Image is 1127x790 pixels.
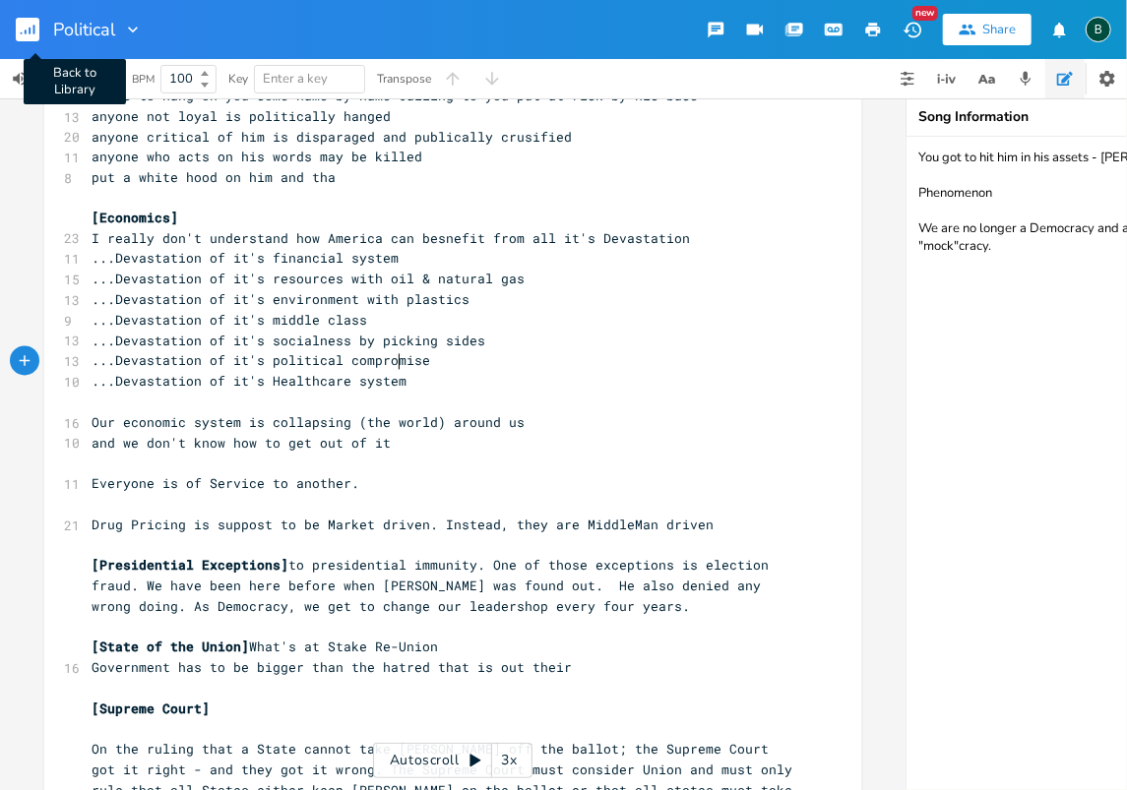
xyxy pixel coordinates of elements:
span: anyone critical of him is disparaged and publically crusified [92,128,572,146]
button: Back to Library [16,6,55,53]
span: [State of the Union] [92,638,249,656]
button: New [893,12,932,47]
span: I really don't understand how America can besnefit from all it's Devastation [92,230,690,248]
div: New [912,6,938,21]
span: [Supreme Court] [92,700,210,718]
span: Everyone is of Service to another. [92,475,359,493]
span: Government has to be bigger than the hatred that is out their [92,659,572,677]
span: ...Devastation of it's resources with oil & natural gas [92,271,525,288]
div: BruCe [1086,17,1111,42]
span: What's at Stake Re-Union [92,638,438,656]
span: [Economics] [92,210,178,227]
span: put a white hood on him and tha [92,168,336,186]
span: anyone who acts on his words may be killed [92,148,422,165]
span: ...Devastation of it's Healthcare system [92,373,407,391]
span: to presidential immunity. One of those exceptions is election fraud. We have been here before whe... [92,557,777,616]
button: Share [943,14,1032,45]
span: ...Devastation of it's political compromise [92,352,430,370]
span: ...Devastation of it's middle class [92,312,367,330]
div: Autoscroll [373,743,532,778]
div: 3x [492,743,528,778]
span: ...Devastation of it's financial system [92,250,399,268]
span: Political [53,21,115,38]
div: Transpose [377,73,431,85]
div: Share [982,21,1016,38]
div: BPM [132,74,155,85]
span: Our economic system is collapsing (the world) around us [92,414,525,432]
span: and we don't know how to get out of it [92,435,391,453]
span: ...Devastation of it's socialness by picking sides [92,333,485,350]
div: Key [228,73,248,85]
span: tries to hang on you some name by name calling to you put at risk by his base [92,87,698,104]
span: Drug Pricing is suppost to be Market driven. Instead, they are MiddleMan driven [92,517,714,534]
span: Enter a key [263,70,328,88]
span: anyone not loyal is politically hanged [92,107,391,125]
button: B [1086,7,1111,52]
span: ...Devastation of it's environment with plastics [92,291,470,309]
span: [Presidential Exceptions] [92,557,288,575]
